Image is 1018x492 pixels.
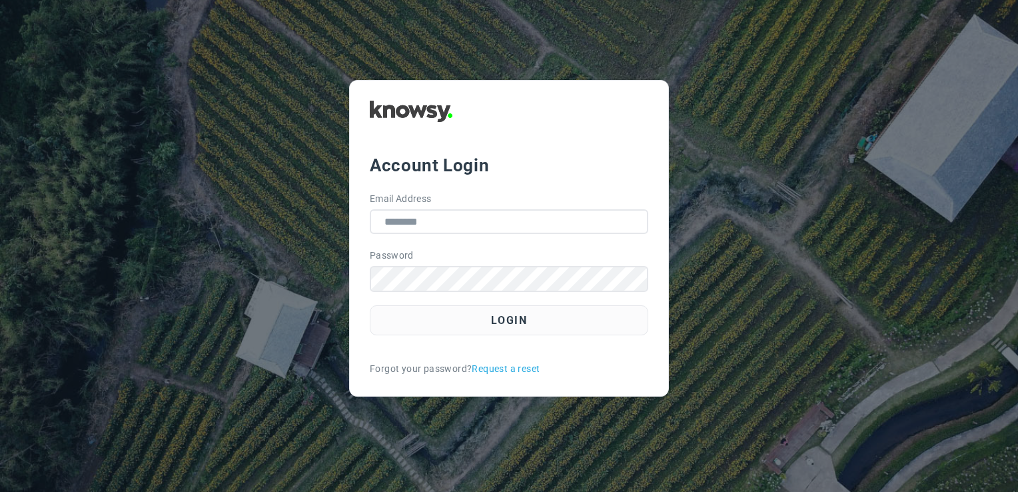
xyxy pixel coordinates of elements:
[370,249,414,263] label: Password
[370,153,648,177] div: Account Login
[472,362,540,376] a: Request a reset
[370,362,648,376] div: Forgot your password?
[370,305,648,335] button: Login
[370,192,432,206] label: Email Address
